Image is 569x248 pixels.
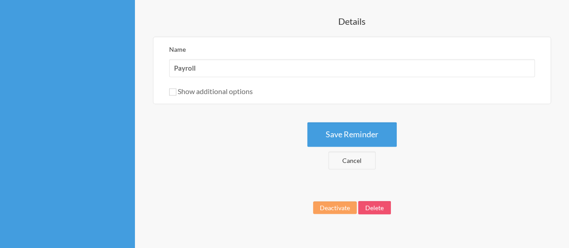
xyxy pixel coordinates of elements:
[358,201,391,214] button: Delete
[328,151,376,169] a: Cancel
[169,87,253,95] label: Show additional options
[307,122,397,147] button: Save Reminder
[169,45,186,53] label: Name
[153,15,551,27] h4: Details
[169,88,176,95] input: Show additional options
[169,59,535,77] input: We suggest a 2 to 4 word name
[313,201,357,214] button: Deactivate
